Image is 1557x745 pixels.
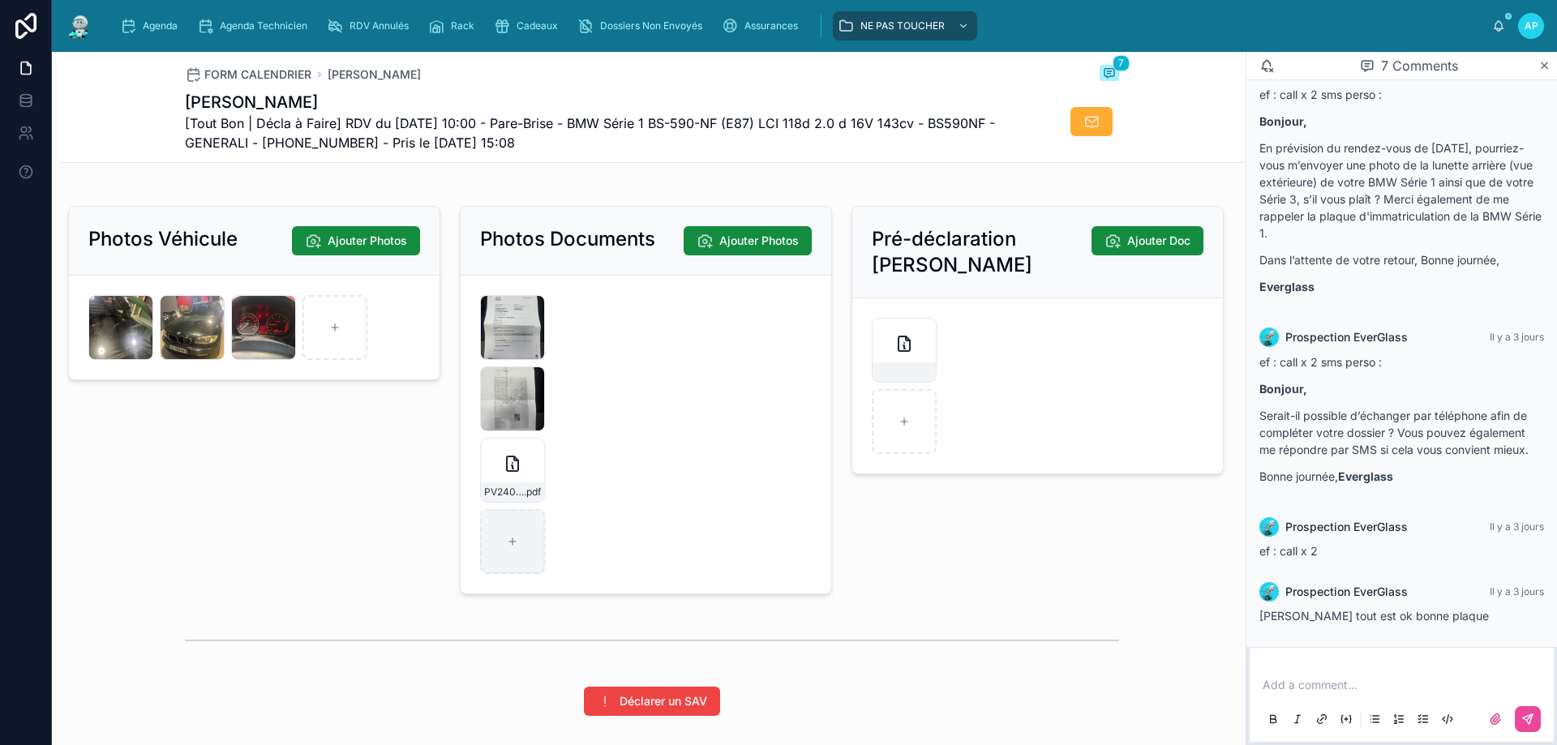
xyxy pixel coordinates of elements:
div: scrollable content [107,8,1492,44]
h2: Photos Véhicule [88,226,238,252]
span: Cadeaux [517,19,558,32]
span: 7 Comments [1381,56,1458,75]
a: Assurances [717,11,809,41]
button: Ajouter Photos [292,226,420,255]
button: Déclarer un SAV [584,687,720,716]
strong: Bonjour, [1259,382,1307,396]
span: [PERSON_NAME] tout est ok bonne plaque [1259,609,1489,623]
span: 7 [1113,55,1130,71]
p: ef : call x 2 sms perso : [1259,86,1544,103]
span: Il y a 3 jours [1490,520,1544,533]
span: Agenda [143,19,178,32]
span: Rack [451,19,474,32]
span: FORM CALENDRIER [204,66,311,83]
span: Il y a 3 jours [1490,331,1544,343]
span: Agenda Technicien [220,19,307,32]
span: Prospection EverGlass [1285,329,1408,345]
button: 7 [1100,65,1119,84]
h2: Pré-déclaration [PERSON_NAME] [872,226,1092,278]
a: Agenda Technicien [192,11,319,41]
p: Dans l’attente de votre retour, Bonne journée, [1259,251,1544,268]
a: Dossiers Non Envoyés [573,11,714,41]
span: Assurances [744,19,798,32]
span: Dossiers Non Envoyés [600,19,702,32]
strong: Everglass [1338,469,1393,483]
button: Ajouter Doc [1092,226,1203,255]
a: Rack [423,11,486,41]
h1: [PERSON_NAME] [185,91,997,113]
img: App logo [65,13,94,39]
span: ef : call x 2 [1259,544,1318,558]
h2: Photos Documents [480,226,655,252]
a: NE PAS TOUCHER [833,11,977,41]
a: FORM CALENDRIER [185,66,311,83]
span: RDV Annulés [350,19,409,32]
span: Ajouter Doc [1127,233,1190,249]
a: [PERSON_NAME] [328,66,421,83]
span: Il y a 3 jours [1490,585,1544,597]
span: Prospection EverGlass [1285,519,1408,535]
strong: Bonjour, [1259,114,1307,128]
p: Bonne journée, [1259,468,1544,485]
button: Ajouter Photos [684,226,812,255]
p: Serait-il possible d’échanger par téléphone afin de compléter votre dossier ? Vous pouvez égaleme... [1259,407,1544,458]
span: AP [1525,19,1538,32]
span: PV24030721 [484,486,524,499]
span: Ajouter Photos [719,233,799,249]
span: NE PAS TOUCHER [860,19,945,32]
span: .pdf [524,486,541,499]
a: Agenda [115,11,189,41]
p: En prévision du rendez-vous de [DATE], pourriez-vous m’envoyer une photo de la lunette arrière (v... [1259,139,1544,242]
a: RDV Annulés [322,11,420,41]
span: Ajouter Photos [328,233,407,249]
a: Cadeaux [489,11,569,41]
span: Déclarer un SAV [620,693,707,709]
span: Prospection EverGlass [1285,584,1408,600]
span: [Tout Bon | Décla à Faire] RDV du [DATE] 10:00 - Pare-Brise - BMW Série 1 BS-590-NF (E87) LCI 118... [185,113,997,152]
strong: Everglass [1259,280,1315,293]
p: ef : call x 2 sms perso : [1259,353,1544,370]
